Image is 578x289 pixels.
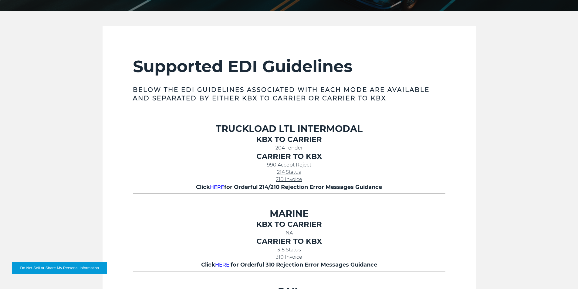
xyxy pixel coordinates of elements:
h3: Below the EDI Guidelines associated with each mode are available and separated by either KBX to C... [133,86,445,102]
a: 310 Invoice [276,254,302,260]
p: NA [133,229,445,237]
a: HERE [210,184,224,190]
a: 315 Status [277,247,301,253]
a: 990 Accept Reject [267,162,311,168]
a: 204 Tender [275,145,303,151]
strong: KBX TO CARRIER [256,220,322,229]
h5: Click for Orderful 214/210 Rejection Error Messages Guidance [133,183,445,191]
button: Do Not Sell or Share My Personal Information [12,262,107,274]
h3: TRUCKLOAD LTL INTERMODAL [133,123,445,135]
h5: Click for Orderful 310 Rejection Error Messages Guidance [133,261,445,269]
strong: CARRIER TO KBX [256,152,322,161]
h2: Supported EDI Guidelines [133,56,445,76]
strong: CARRIER TO KBX [256,237,322,246]
a: 214 Status [277,169,301,175]
a: HERE [215,262,231,268]
a: 210 Invoice [276,176,302,182]
h3: MARINE [133,208,445,220]
strong: KBX TO CARRIER [256,135,322,144]
span: HERE [215,262,229,268]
